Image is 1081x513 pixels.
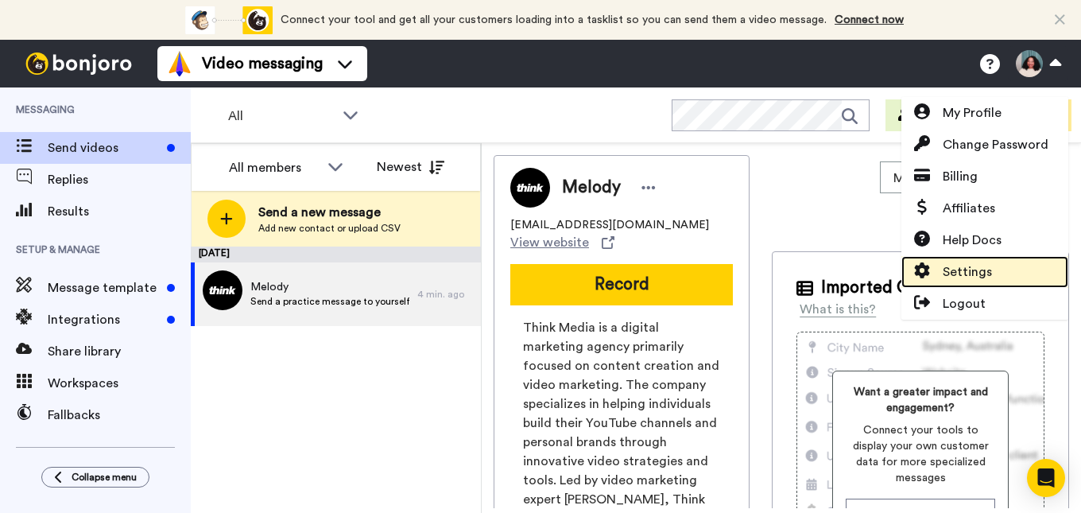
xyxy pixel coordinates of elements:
[901,256,1068,288] a: Settings
[800,300,876,319] div: What is this?
[250,295,409,308] span: Send a practice message to yourself
[19,52,138,75] img: bj-logo-header-white.svg
[901,129,1068,161] a: Change Password
[943,167,978,186] span: Billing
[901,97,1068,129] a: My Profile
[835,14,904,25] a: Connect now
[48,202,191,221] span: Results
[846,422,995,486] span: Connect your tools to display your own customer data for more specialized messages
[943,199,995,218] span: Affiliates
[202,52,323,75] span: Video messaging
[885,99,963,131] button: Invite
[943,231,1002,250] span: Help Docs
[943,135,1048,154] span: Change Password
[943,262,992,282] span: Settings
[281,14,827,25] span: Connect your tool and get all your customers loading into a tasklist so you can send them a video...
[258,222,401,235] span: Add new contact or upload CSV
[901,288,1068,320] a: Logout
[510,264,733,305] button: Record
[901,161,1068,192] a: Billing
[943,103,1002,122] span: My Profile
[167,51,192,76] img: vm-color.svg
[203,270,242,310] img: afdecc7f-9de6-4460-bfae-efb92ba5195c.jpg
[821,276,1007,300] span: Imported Customer Info
[48,342,191,361] span: Share library
[72,471,137,484] span: Collapse menu
[510,168,550,208] img: Image of Melody
[48,278,161,297] span: Message template
[417,288,473,301] div: 4 min. ago
[846,384,995,416] span: Want a greater impact and engagement?
[41,467,149,488] button: Collapse menu
[901,224,1068,256] a: Help Docs
[1027,459,1065,497] div: Open Intercom Messenger
[48,310,161,329] span: Integrations
[191,247,481,262] div: [DATE]
[510,233,589,252] span: View website
[510,217,709,233] span: [EMAIL_ADDRESS][DOMAIN_NAME]
[901,192,1068,224] a: Affiliates
[48,138,161,157] span: Send videos
[48,374,191,393] span: Workspaces
[562,176,621,200] span: Melody
[250,279,409,295] span: Melody
[185,6,273,34] div: animation
[229,158,320,177] div: All members
[893,169,936,188] span: Move
[228,107,335,126] span: All
[365,151,456,183] button: Newest
[48,406,191,425] span: Fallbacks
[943,294,986,313] span: Logout
[258,203,401,222] span: Send a new message
[510,233,614,252] a: View website
[48,170,191,189] span: Replies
